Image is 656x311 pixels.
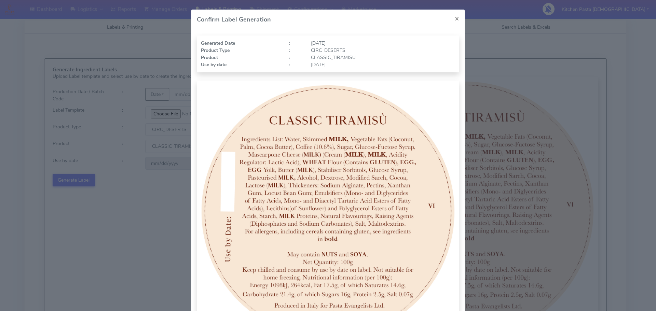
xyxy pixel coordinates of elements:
[284,47,306,54] div: :
[306,54,460,61] div: CLASSIC_TIRAMISU
[306,40,460,47] div: [DATE]
[284,61,306,68] div: :
[306,47,460,54] div: CIRC_DESERTS
[201,40,235,46] strong: Generated Date
[201,54,218,61] strong: Product
[306,61,460,68] div: [DATE]
[284,40,306,47] div: :
[449,10,465,28] button: Close
[197,15,271,24] h4: Confirm Label Generation
[201,61,227,68] strong: Use by date
[284,54,306,61] div: :
[455,14,459,23] span: ×
[201,47,230,54] strong: Product Type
